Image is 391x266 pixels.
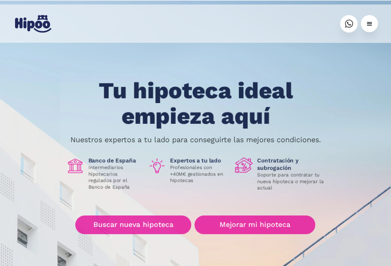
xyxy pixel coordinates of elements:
h1: Banco de España [88,157,142,164]
h1: Tu hipoteca ideal empieza aquí [65,79,327,129]
a: Buscar nueva hipoteca [75,215,191,234]
a: Mejorar mi hipoteca [194,215,315,234]
p: Profesionales con +40M€ gestionados en hipotecas [170,164,229,184]
h1: Contratación y subrogación [257,157,325,171]
p: Nuestros expertos a tu lado para conseguirte las mejores condiciones. [70,136,321,143]
p: Intermediarios hipotecarios regulados por el Banco de España [88,164,142,190]
div: menu [361,15,378,32]
p: Soporte para contratar tu nueva hipoteca o mejorar la actual [257,171,325,191]
a: home [13,12,53,36]
h1: Expertos a tu lado [170,157,229,164]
